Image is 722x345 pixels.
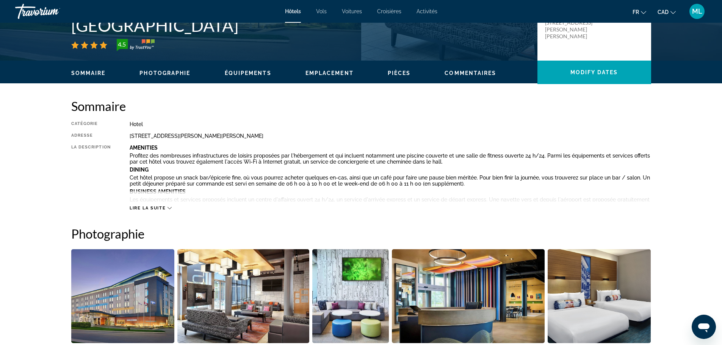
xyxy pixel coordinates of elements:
[692,8,702,15] span: ML
[658,9,669,15] span: CAD
[285,8,301,14] a: Hôtels
[548,249,651,343] button: Open full-screen image slider
[537,61,651,84] button: Modify Dates
[312,249,389,343] button: Open full-screen image slider
[658,6,676,17] button: Change currency
[130,153,651,165] p: Profitez des nombreuses infrastructures de loisirs proposées par l'hébergement et qui incluent no...
[130,133,651,139] div: [STREET_ADDRESS][PERSON_NAME][PERSON_NAME]
[71,16,530,35] h1: [GEOGRAPHIC_DATA]
[71,249,175,343] button: Open full-screen image slider
[130,167,149,173] b: Dining
[633,6,646,17] button: Change language
[130,189,186,195] b: Business Amenities
[130,121,651,127] div: Hotel
[225,70,271,76] button: Équipements
[633,9,639,15] span: fr
[130,145,158,151] b: Amenities
[71,70,106,76] button: Sommaire
[445,70,496,76] span: Commentaires
[225,70,271,76] span: Équipements
[692,315,716,339] iframe: Bouton de lancement de la fenêtre de messagerie
[71,70,106,76] span: Sommaire
[71,121,111,127] div: Catégorie
[177,249,309,343] button: Open full-screen image slider
[130,175,651,187] p: Cet hôtel propose un snack bar/épicerie fine, où vous pourrez acheter quelques en-cas, ainsi que ...
[388,70,411,76] button: Pièces
[342,8,362,14] a: Voitures
[130,206,166,211] span: Lire la suite
[392,249,545,343] button: Open full-screen image slider
[139,70,190,76] button: Photographie
[316,8,327,14] a: Vols
[114,40,130,49] div: 4.5
[445,70,496,76] button: Commentaires
[71,98,651,114] h2: Sommaire
[71,145,111,201] div: La description
[71,133,111,139] div: Adresse
[117,39,155,51] img: TrustYou guest rating badge
[305,70,354,76] button: Emplacement
[71,226,651,241] h2: Photographie
[417,8,437,14] a: Activités
[139,70,190,76] span: Photographie
[15,2,91,21] a: Travorium
[130,205,172,211] button: Lire la suite
[570,69,618,75] span: Modify Dates
[305,70,354,76] span: Emplacement
[377,8,401,14] a: Croisières
[545,19,606,40] p: [STREET_ADDRESS][PERSON_NAME][PERSON_NAME]
[687,3,707,19] button: User Menu
[388,70,411,76] span: Pièces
